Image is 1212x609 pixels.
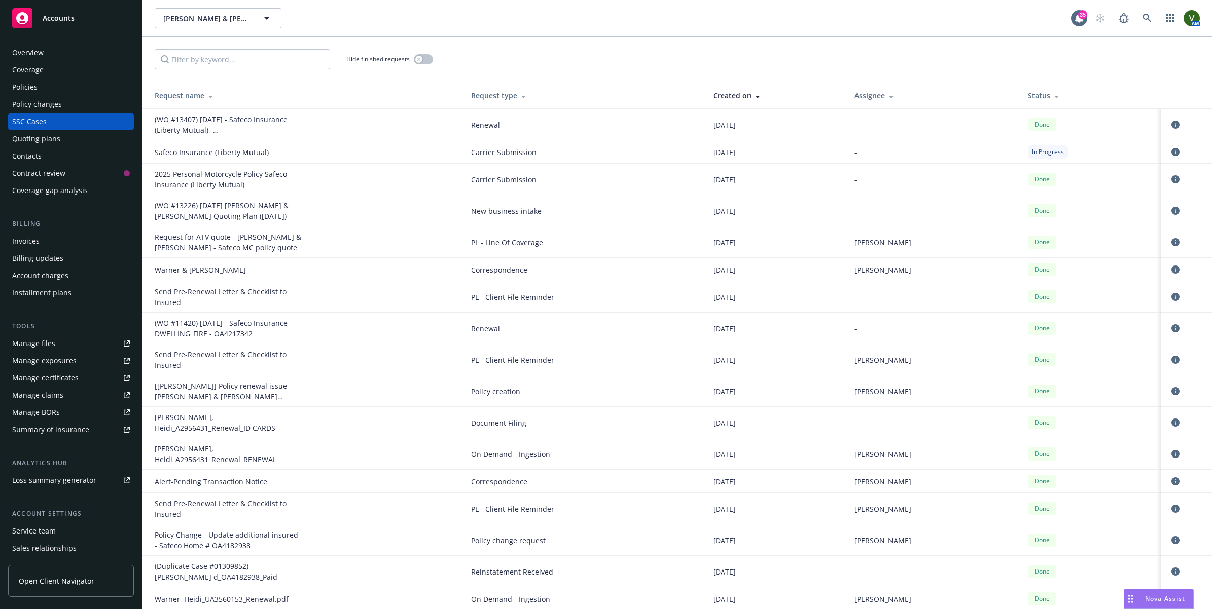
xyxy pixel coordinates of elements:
button: [PERSON_NAME] & [PERSON_NAME] [155,8,281,28]
div: SSC Cases [12,113,47,130]
span: [DATE] [713,292,736,302]
a: Overview [8,45,134,61]
div: Policy changes [12,96,62,112]
div: Quoting plans [12,131,60,147]
span: Done [1032,120,1052,129]
div: 35 [1078,10,1087,19]
a: Policies [8,79,134,95]
span: Done [1032,418,1052,427]
span: [DATE] [713,566,736,577]
span: [PERSON_NAME] [854,355,911,365]
a: Service team [8,523,134,539]
span: Done [1032,292,1052,301]
a: circleInformation [1169,448,1182,460]
a: Report a Bug [1114,8,1134,28]
span: Done [1032,536,1052,545]
span: PL - Client File Reminder [471,355,696,365]
a: Coverage gap analysis [8,182,134,199]
a: Switch app [1160,8,1181,28]
span: Reinstatement Received [471,566,696,577]
div: Created on [713,90,838,101]
div: Freeman, Heidi_A2956431_Renewal_RENEWAL [155,443,307,465]
div: Policies [12,79,38,95]
span: [DATE] [713,386,736,397]
div: Manage files [12,335,55,352]
span: Done [1032,355,1052,364]
div: Send Pre-Renewal Letter & Checklist to Insured [155,286,307,308]
a: Manage files [8,335,134,352]
a: Summary of insurance [8,422,134,438]
div: Service team [12,523,56,539]
div: Send Pre-Renewal Letter & Checklist to Insured [155,498,307,519]
a: Manage claims [8,387,134,403]
span: Hide finished requests [346,55,410,63]
a: Manage BORs [8,404,134,421]
div: Contract review [12,165,65,181]
span: Done [1032,477,1052,486]
span: [DATE] [713,206,736,216]
div: Manage certificates [12,370,79,386]
span: [DATE] [713,355,736,365]
div: Safeco Insurance (Liberty Mutual) [155,147,307,158]
span: Done [1032,594,1052,603]
div: Installment plans [12,285,72,301]
a: Sales relationships [8,540,134,556]
div: (Duplicate Case #01309852) Warner, Matthew d_OA4182938_Paid [155,561,307,582]
div: - [854,120,1012,130]
div: Manage claims [12,387,63,403]
span: Policy creation [471,386,696,397]
span: [PERSON_NAME] & [PERSON_NAME] [163,13,251,24]
span: PL - Line Of Coverage [471,237,696,248]
a: circleInformation [1169,119,1182,131]
a: circleInformation [1169,565,1182,578]
span: Policy change request [471,535,696,546]
span: Done [1032,449,1052,459]
a: circleInformation [1169,146,1182,158]
div: Request type [471,90,696,101]
div: Warner & Heidi Free [155,264,307,275]
div: Tools [8,321,134,331]
span: [PERSON_NAME] [854,535,911,546]
div: Analytics hub [8,458,134,468]
a: Loss summary generator [8,472,134,488]
a: Account charges [8,268,134,284]
span: [DATE] [713,147,736,158]
div: Alert-Pending Transaction Notice [155,476,307,487]
div: (WO #13226) 07/29/2025 Heidi Freeman & Matt Warner Quoting Plan (2025-07-29) [155,200,307,221]
div: Account charges [12,268,68,284]
a: circleInformation [1169,263,1182,276]
div: Billing [8,219,134,229]
span: [DATE] [713,504,736,514]
span: [PERSON_NAME] [854,449,911,460]
span: Done [1032,387,1052,396]
div: - [854,206,1012,216]
span: Renewal [471,323,696,334]
span: [DATE] [713,264,736,275]
div: - [854,417,1012,428]
div: Status [1028,90,1153,101]
a: Contacts [8,148,134,164]
div: Send Pre-Renewal Letter & Checklist to Insured [155,349,307,370]
div: - [854,566,1012,577]
span: Nova Assist [1145,594,1185,603]
div: - [854,323,1012,334]
a: circleInformation [1169,416,1182,429]
img: photo [1184,10,1200,26]
div: Warner, Heidi_UA3560153_Renewal.pdf [155,594,307,604]
span: Done [1032,238,1052,247]
span: Done [1032,567,1052,576]
span: [DATE] [713,174,736,185]
span: Done [1032,504,1052,513]
div: Coverage [12,62,44,78]
div: - [854,147,1012,158]
div: Request for ATV quote - Heidi Freeman & Matt Warner - Safeco MC policy quote [155,232,307,253]
span: [DATE] [713,476,736,487]
div: Freeman, Heidi_A2956431_Renewal_ID CARDS [155,412,307,433]
a: Manage exposures [8,353,134,369]
div: Policy Change - Update additional insured - - Safeco Home # OA4182938 [155,529,307,551]
span: PL - Client File Reminder [471,504,696,514]
a: Accounts [8,4,134,32]
a: Invoices [8,233,134,249]
span: Renewal [471,120,696,130]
